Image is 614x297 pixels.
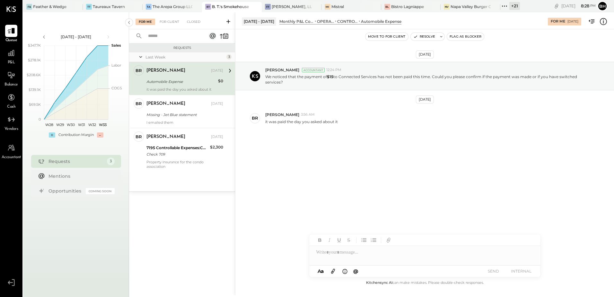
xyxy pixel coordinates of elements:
[146,120,223,125] div: I emailed them
[48,188,83,194] div: Opportunities
[337,19,358,24] div: CONTROLLABLE EXPENSES
[4,126,18,132] span: Vendors
[0,142,22,160] a: Accountant
[156,19,182,25] div: For Client
[211,134,223,139] div: [DATE]
[5,38,17,43] span: Queue
[265,4,271,10] div: FF
[272,4,312,9] div: [PERSON_NAME], LLC
[279,19,314,24] div: Monthly P&L Comparison
[4,82,18,88] span: Balance
[411,33,438,40] button: Resolve
[416,95,434,104] div: [DATE]
[132,46,232,50] div: Requests
[384,236,393,244] button: Add URL
[361,19,401,24] div: Automobile Expense
[321,268,324,274] span: a
[145,54,225,60] div: Last Week
[265,119,338,124] p: it was paid the day you asked about it
[326,67,341,73] span: 12:24 PM
[252,115,258,121] div: br
[327,74,333,79] strong: $15
[302,68,325,72] div: Accountant
[56,122,64,127] text: W29
[33,4,66,9] div: Feather & Wedge
[146,160,223,169] div: Property Insurance for the condo association
[317,19,334,24] div: OPERATING EXPENSES
[444,4,450,10] div: NV
[451,4,491,9] div: Napa Valley Burger Company
[136,101,142,107] div: br
[8,60,15,66] span: P&L
[97,132,103,138] div: -
[353,268,358,274] span: @
[265,112,299,117] span: [PERSON_NAME]
[7,104,15,110] span: Cash
[212,4,249,9] div: B. T.'s Smokehouse
[369,236,378,244] button: Ordered List
[136,134,142,140] div: br
[146,145,208,151] div: 7195 Controllable Expenses:Consulting & Coaching Services Expense
[78,122,85,127] text: W31
[49,34,103,40] div: [DATE] - [DATE]
[2,155,21,160] span: Accountant
[205,4,211,10] div: BT
[211,68,223,73] div: [DATE]
[325,236,334,244] button: Italic
[391,4,424,9] div: Bistro Lagniappe
[447,33,484,40] button: Flag as Blocker
[86,4,92,10] div: TT
[242,17,276,25] div: [DATE] - [DATE]
[146,112,221,118] div: Missing - Jet Blue statement
[481,267,506,275] button: SEND
[0,91,22,110] a: Cash
[28,43,41,48] text: $347.7K
[265,67,299,73] span: [PERSON_NAME]
[136,67,142,74] div: br
[360,236,368,244] button: Unordered List
[146,101,185,107] div: [PERSON_NAME]
[26,4,32,10] div: F&
[39,117,41,122] text: 0
[99,122,107,127] text: W33
[66,122,75,127] text: W30
[86,188,115,194] div: Coming Soon
[335,236,343,244] button: Underline
[416,50,434,59] div: [DATE]
[146,4,152,10] div: TA
[509,2,520,10] div: + 21
[551,19,565,24] div: For Me
[27,73,41,77] text: $208.6K
[0,113,22,132] a: Vendors
[136,19,155,25] div: For Me
[88,122,96,127] text: W32
[331,4,344,9] div: Mistral
[553,3,560,9] div: copy link
[146,151,208,157] div: Check 709
[146,134,185,140] div: [PERSON_NAME]
[28,58,41,62] text: $278.1K
[146,78,216,85] div: Automobile Expense
[211,101,223,106] div: [DATE]
[111,86,122,90] text: COGS
[45,122,53,127] text: W28
[58,132,94,138] div: Contribution Margin
[226,54,232,59] div: 3
[561,3,596,9] div: [DATE]
[49,132,55,138] div: +
[218,78,223,84] div: $0
[597,1,608,11] button: Bh
[325,4,330,10] div: Mi
[153,4,193,9] div: The Arepa Group LLC
[146,67,185,74] div: [PERSON_NAME]
[0,47,22,66] a: P&L
[146,87,223,92] div: it was paid the day you asked about it
[0,69,22,88] a: Balance
[111,43,121,48] text: Sales
[93,4,125,9] div: Taureaux Tavern
[111,63,121,67] text: Labor
[48,173,111,179] div: Mentions
[316,268,326,275] button: Aa
[29,87,41,92] text: $139.1K
[107,157,115,165] div: 3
